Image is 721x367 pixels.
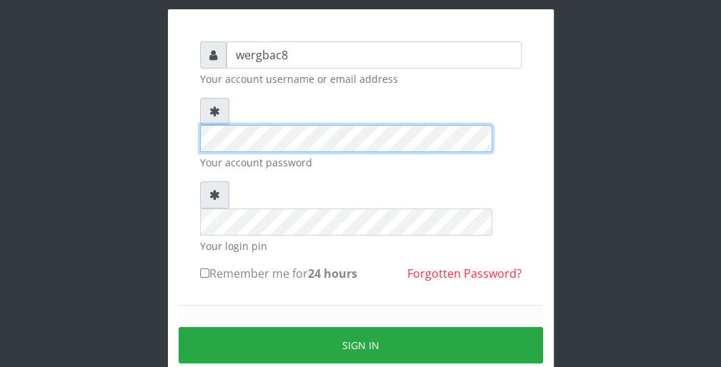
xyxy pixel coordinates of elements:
small: Your login pin [200,238,522,253]
button: Sign in [179,327,543,363]
a: Forgotten Password? [407,266,522,281]
input: Username or email address [227,41,522,69]
small: Your account password [200,155,522,170]
b: 24 hours [308,266,357,281]
label: Remember me for [200,265,357,282]
small: Your account username or email address [200,71,522,86]
input: Remember me for24 hours [200,268,209,278]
